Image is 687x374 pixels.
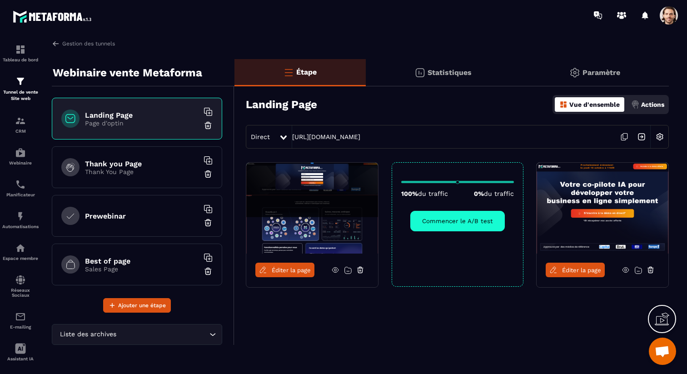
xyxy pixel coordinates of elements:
[2,236,39,268] a: automationsautomationsEspace membre
[2,204,39,236] a: automationsautomationsAutomatisations
[272,267,311,274] span: Éditer la page
[85,111,199,120] h6: Landing Page
[2,336,39,368] a: Assistant IA
[401,190,448,197] p: 100%
[85,120,199,127] p: Page d'optin
[562,267,601,274] span: Éditer la page
[15,147,26,158] img: automations
[428,68,472,77] p: Statistiques
[2,192,39,197] p: Planificateur
[15,243,26,254] img: automations
[85,160,199,168] h6: Thank you Page
[414,67,425,78] img: stats.20deebd0.svg
[641,101,664,108] p: Actions
[2,160,39,165] p: Webinaire
[418,190,448,197] span: du traffic
[15,179,26,190] img: scheduler
[255,263,314,277] a: Éditer la page
[85,257,199,265] h6: Best of page
[15,76,26,87] img: formation
[246,98,317,111] h3: Landing Page
[85,212,199,220] h6: Prewebinar
[2,57,39,62] p: Tableau de bord
[2,224,39,229] p: Automatisations
[283,67,294,78] img: bars-o.4a397970.svg
[204,267,213,276] img: trash
[2,37,39,69] a: formationformationTableau de bord
[2,356,39,361] p: Assistant IA
[631,100,639,109] img: actions.d6e523a2.png
[52,40,60,48] img: arrow
[569,67,580,78] img: setting-gr.5f69749f.svg
[246,163,378,254] img: image
[2,89,39,102] p: Tunnel de vente Site web
[2,69,39,109] a: formationformationTunnel de vente Site web
[2,324,39,329] p: E-mailing
[2,288,39,298] p: Réseaux Sociaux
[204,121,213,130] img: trash
[204,218,213,227] img: trash
[15,115,26,126] img: formation
[2,304,39,336] a: emailemailE-mailing
[559,100,568,109] img: dashboard-orange.40269519.svg
[582,68,620,77] p: Paramètre
[118,329,207,339] input: Search for option
[2,129,39,134] p: CRM
[15,44,26,55] img: formation
[204,170,213,179] img: trash
[53,64,202,82] p: Webinaire vente Metaforma
[484,190,514,197] span: du traffic
[537,163,668,254] img: image
[52,40,115,48] a: Gestion des tunnels
[13,8,95,25] img: logo
[410,211,505,231] button: Commencer le A/B test
[649,338,676,365] div: Ouvrir le chat
[15,274,26,285] img: social-network
[2,109,39,140] a: formationformationCRM
[118,301,166,310] span: Ajouter une étape
[103,298,171,313] button: Ajouter une étape
[651,128,668,145] img: setting-w.858f3a88.svg
[546,263,605,277] a: Éditer la page
[251,133,270,140] span: Direct
[292,133,360,140] a: [URL][DOMAIN_NAME]
[85,265,199,273] p: Sales Page
[633,128,650,145] img: arrow-next.bcc2205e.svg
[58,329,118,339] span: Liste des archives
[2,256,39,261] p: Espace membre
[15,311,26,322] img: email
[2,140,39,172] a: automationsautomationsWebinaire
[85,168,199,175] p: Thank You Page
[569,101,620,108] p: Vue d'ensemble
[474,190,514,197] p: 0%
[52,324,222,345] div: Search for option
[2,268,39,304] a: social-networksocial-networkRéseaux Sociaux
[2,172,39,204] a: schedulerschedulerPlanificateur
[15,211,26,222] img: automations
[296,68,317,76] p: Étape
